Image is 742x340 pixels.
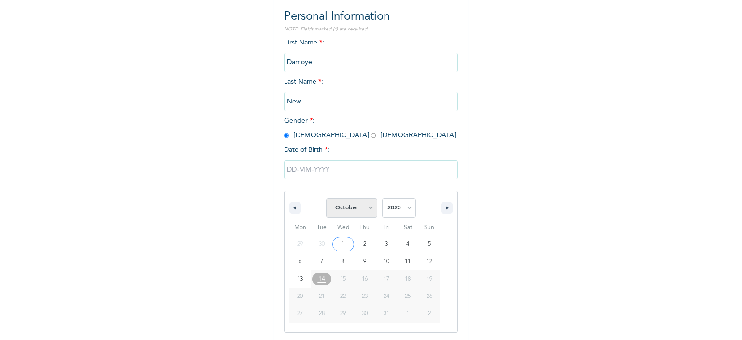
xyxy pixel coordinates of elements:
button: 12 [418,253,440,270]
span: 8 [342,253,344,270]
button: 13 [289,270,311,288]
span: 17 [384,270,389,288]
span: 25 [405,288,411,305]
span: 14 [318,270,325,288]
button: 27 [289,305,311,323]
button: 20 [289,288,311,305]
button: 17 [375,270,397,288]
button: 2 [354,236,376,253]
button: 30 [354,305,376,323]
span: Thu [354,220,376,236]
span: Fri [375,220,397,236]
span: 13 [297,270,303,288]
button: 25 [397,288,419,305]
span: Wed [332,220,354,236]
input: Enter your first name [284,53,458,72]
span: 20 [297,288,303,305]
button: 28 [311,305,333,323]
button: 19 [418,270,440,288]
span: Sat [397,220,419,236]
span: Date of Birth : [284,145,329,155]
span: 15 [340,270,346,288]
button: 29 [332,305,354,323]
button: 3 [375,236,397,253]
span: 11 [405,253,411,270]
h2: Personal Information [284,8,458,26]
span: 31 [384,305,389,323]
span: First Name : [284,39,458,66]
span: Last Name : [284,78,458,105]
span: 4 [406,236,409,253]
input: DD-MM-YYYY [284,160,458,179]
button: 8 [332,253,354,270]
span: 7 [320,253,323,270]
span: 9 [363,253,366,270]
span: Mon [289,220,311,236]
span: 30 [362,305,368,323]
button: 22 [332,288,354,305]
span: 28 [319,305,325,323]
span: 2 [363,236,366,253]
span: Tue [311,220,333,236]
span: 12 [427,253,432,270]
span: 26 [427,288,432,305]
button: 7 [311,253,333,270]
input: Enter your last name [284,92,458,111]
button: 4 [397,236,419,253]
span: 18 [405,270,411,288]
span: 22 [340,288,346,305]
span: 10 [384,253,389,270]
button: 6 [289,253,311,270]
span: Gender : [DEMOGRAPHIC_DATA] [DEMOGRAPHIC_DATA] [284,118,456,139]
button: 24 [375,288,397,305]
span: 19 [427,270,432,288]
span: 16 [362,270,368,288]
button: 1 [332,236,354,253]
button: 31 [375,305,397,323]
button: 23 [354,288,376,305]
button: 15 [332,270,354,288]
span: 24 [384,288,389,305]
span: 6 [299,253,301,270]
span: 27 [297,305,303,323]
span: 5 [428,236,431,253]
button: 9 [354,253,376,270]
span: 23 [362,288,368,305]
p: NOTE: Fields marked (*) are required [284,26,458,33]
button: 5 [418,236,440,253]
span: 21 [319,288,325,305]
button: 14 [311,270,333,288]
button: 26 [418,288,440,305]
button: 16 [354,270,376,288]
span: 1 [342,236,344,253]
span: 29 [340,305,346,323]
span: Sun [418,220,440,236]
button: 11 [397,253,419,270]
button: 21 [311,288,333,305]
span: 3 [385,236,388,253]
button: 10 [375,253,397,270]
button: 18 [397,270,419,288]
